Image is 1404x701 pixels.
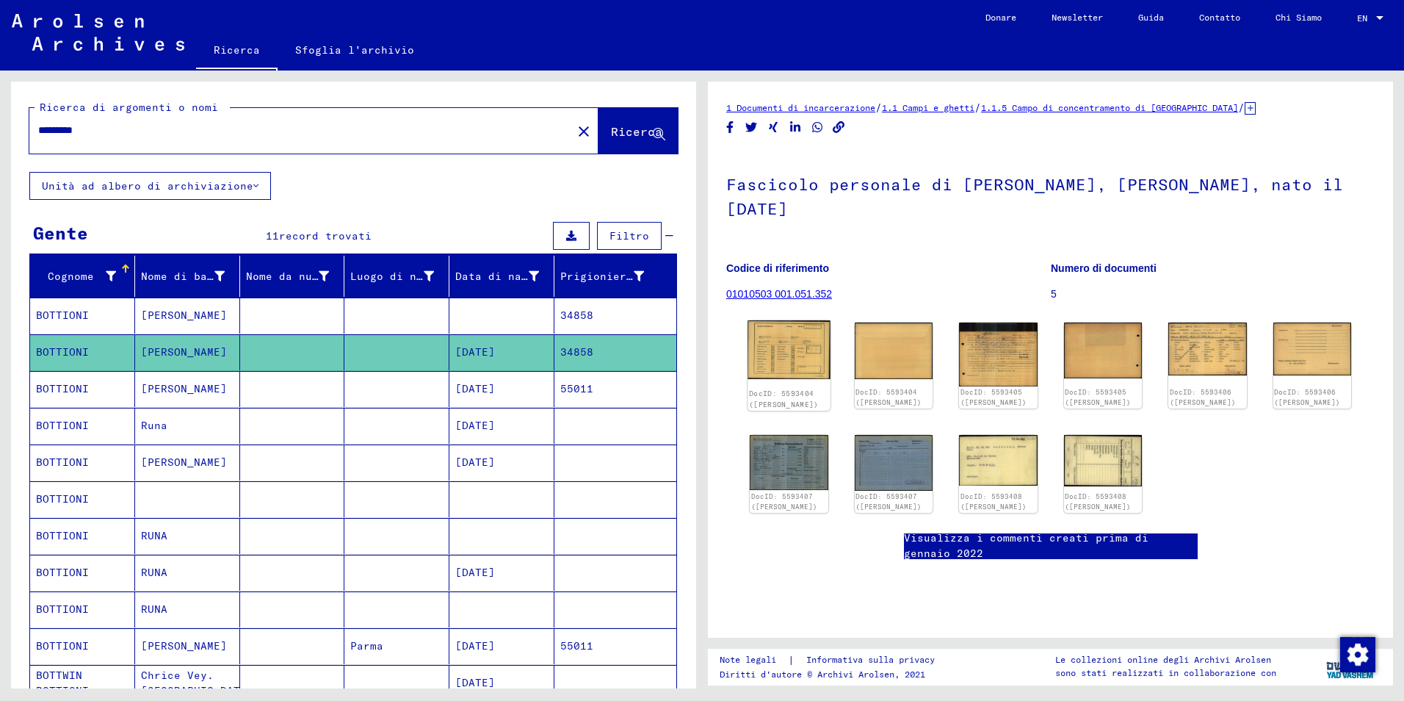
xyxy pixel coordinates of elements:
a: DocID: 5593407 ([PERSON_NAME]) [855,492,922,511]
button: Filtro [597,222,662,250]
div: Prigioniero # [560,265,662,288]
mat-cell: Runa [135,408,240,444]
mat-cell: [PERSON_NAME] [135,298,240,334]
img: 002.jpg [1064,435,1143,486]
span: 11 [266,229,279,242]
mat-cell: 55011 [554,371,676,407]
mat-cell: [DATE] [449,334,554,370]
a: Ricerca [196,32,278,71]
span: EN [1357,13,1373,24]
mat-cell: BOTTIONI [30,628,135,664]
font: Unità ad albero di archiviazione [42,179,253,193]
mat-cell: [PERSON_NAME] [135,445,240,481]
button: Copia link [831,118,847,137]
button: Condividi su LinkedIn [788,118,803,137]
p: 5 [1051,287,1375,302]
mat-cell: [DATE] [449,408,554,444]
a: Informativa sulla privacy [795,653,952,668]
font: Prigioniero # [560,270,646,283]
img: 001.jpg [750,435,828,490]
mat-cell: 55011 [554,628,676,664]
mat-cell: 34858 [554,298,676,334]
span: Filtro [609,229,649,242]
a: 1.1.5 Campo di concentramento di [GEOGRAPHIC_DATA] [981,102,1238,113]
img: 002.jpg [1273,323,1352,375]
mat-cell: [PERSON_NAME] [135,334,240,370]
img: 001.jpg [959,323,1038,386]
a: DocID: 5593406 ([PERSON_NAME]) [1170,388,1236,406]
img: Change consent [1340,637,1375,672]
a: Note legali [720,653,788,668]
p: Le collezioni online degli Archivi Arolsen [1055,653,1276,666]
mat-cell: [DATE] [449,371,554,407]
mat-cell: BOTTIONI [30,518,135,554]
img: 001.jpg [1168,323,1247,375]
mat-icon: close [575,123,593,140]
mat-header-cell: Date of Birth [449,256,554,297]
b: Numero di documenti [1051,262,1157,274]
font: Data di nascita [455,270,554,283]
mat-cell: [DATE] [449,665,554,701]
mat-cell: 34858 [554,334,676,370]
mat-cell: RUNA [135,555,240,591]
mat-cell: Parma [344,628,449,664]
mat-cell: BOTTIONI [30,481,135,517]
a: DocID: 5593404 ([PERSON_NAME]) [749,389,818,409]
font: Cognome [48,270,94,283]
p: sono stati realizzati in collaborazione con [1055,666,1276,680]
img: yv_logo.png [1323,648,1378,685]
mat-header-cell: Prisoner # [554,256,676,297]
font: Nome da nubile [246,270,339,283]
button: Chiaro [569,116,598,145]
mat-header-cell: Place of Birth [344,256,449,297]
span: / [875,101,882,114]
img: 002.jpg [1064,323,1143,378]
h1: Fascicolo personale di [PERSON_NAME], [PERSON_NAME], nato il [DATE] [726,151,1375,240]
mat-cell: BOTTWIN BOTTIONI [30,665,135,701]
p: Diritti d'autore © Archivi Arolsen, 2021 [720,668,952,681]
mat-cell: BOTTIONI [30,408,135,444]
img: 002.jpg [855,323,933,378]
img: Arolsen_neg.svg [12,14,184,51]
div: Nome da nubile [246,265,348,288]
div: Modifica consenso [1339,636,1375,672]
font: Nome di battesimo [141,270,253,283]
mat-cell: [DATE] [449,628,554,664]
button: Condividi su Facebook [723,118,738,137]
img: 002.jpg [855,435,933,491]
mat-cell: [DATE] [449,555,554,591]
a: DocID: 5593405 ([PERSON_NAME]) [1065,388,1131,406]
div: Data di nascita [455,265,557,288]
mat-cell: [PERSON_NAME] [135,628,240,664]
span: / [974,101,981,114]
span: record trovati [279,229,372,242]
a: DocID: 5593405 ([PERSON_NAME]) [960,388,1027,406]
a: Sfoglia l'archivio [278,32,432,68]
img: 001.jpg [959,435,1038,486]
div: Luogo di nascita [350,265,452,288]
mat-header-cell: First Name [135,256,240,297]
div: Gente [33,220,88,246]
mat-header-cell: Last Name [30,256,135,297]
div: Nome di battesimo [141,265,243,288]
mat-cell: BOTTIONI [30,334,135,370]
button: Condividi su Twitter [744,118,759,137]
a: DocID: 5593404 ([PERSON_NAME]) [855,388,922,406]
button: Condividi su WhatsApp [810,118,825,137]
font: | [788,653,795,668]
span: / [1238,101,1245,114]
mat-cell: BOTTIONI [30,371,135,407]
a: Visualizza i commenti creati prima di gennaio 2022 [904,531,1198,561]
mat-cell: BOTTIONI [30,592,135,628]
mat-cell: BOTTIONI [30,298,135,334]
mat-label: Ricerca di argomenti o nomi [40,101,218,114]
a: 1.1 Campi e ghetti [882,102,974,113]
a: DocID: 5593407 ([PERSON_NAME]) [751,492,817,511]
a: 01010503 001.051.352 [726,288,832,300]
button: Unità ad albero di archiviazione [29,172,271,200]
mat-cell: BOTTIONI [30,555,135,591]
a: DocID: 5593408 ([PERSON_NAME]) [960,492,1027,511]
span: Ricerca [611,124,662,139]
mat-cell: RUNA [135,592,240,628]
mat-cell: BOTTIONI [30,445,135,481]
